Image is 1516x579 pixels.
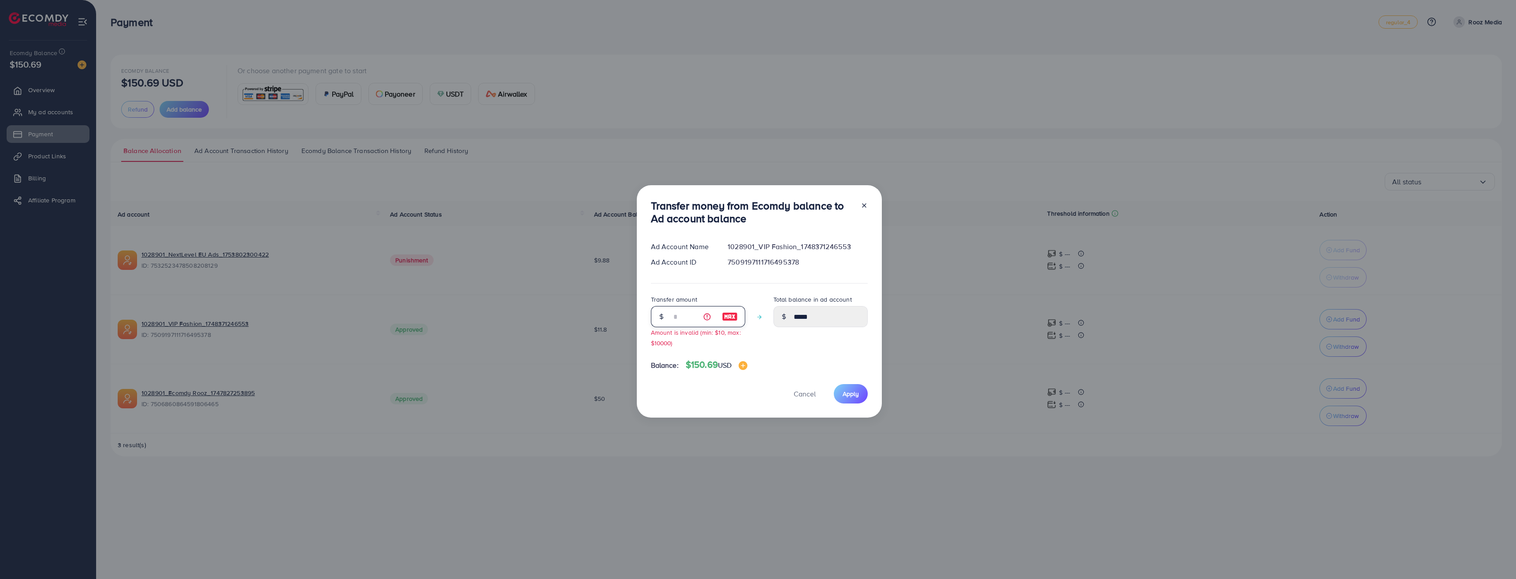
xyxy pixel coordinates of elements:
h4: $150.69 [686,359,748,370]
h3: Transfer money from Ecomdy balance to Ad account balance [651,199,854,225]
img: image [722,311,738,322]
span: Balance: [651,360,679,370]
div: Ad Account ID [644,257,721,267]
div: 7509197111716495378 [721,257,874,267]
iframe: Chat [1479,539,1509,572]
span: USD [718,360,732,370]
button: Apply [834,384,868,403]
span: Apply [843,389,859,398]
button: Cancel [783,384,827,403]
span: Cancel [794,389,816,399]
label: Total balance in ad account [773,295,852,304]
img: image [739,361,747,370]
label: Transfer amount [651,295,697,304]
div: 1028901_VIP Fashion_1748371246553 [721,242,874,252]
div: Ad Account Name [644,242,721,252]
small: Amount is invalid (min: $10, max: $10000) [651,328,741,347]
